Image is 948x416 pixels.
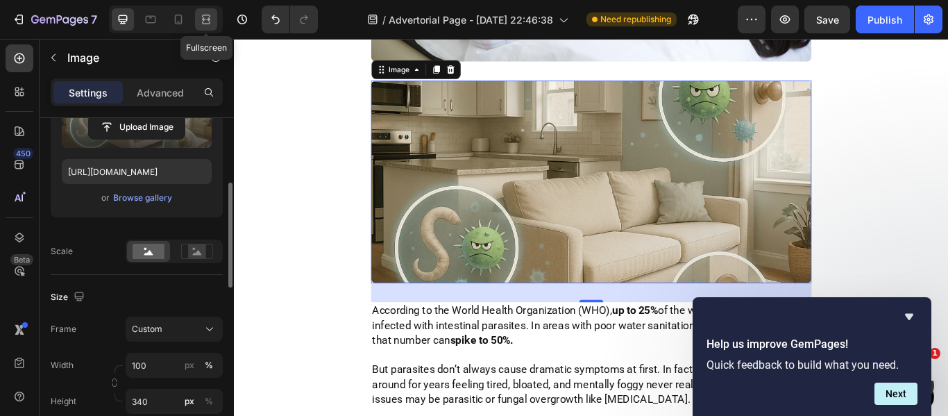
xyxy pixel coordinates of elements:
span: 1 [929,348,940,359]
div: px [185,359,194,372]
span: Save [816,14,839,26]
button: % [181,393,198,410]
p: Advanced [137,85,184,100]
button: Upload Image [88,115,185,140]
h2: Help us improve GemPages! [706,336,917,353]
button: Publish [856,6,914,33]
div: Help us improve GemPages! [706,308,917,405]
div: % [205,359,213,372]
button: Custom [126,317,223,342]
button: px [201,393,217,410]
label: Width [51,359,74,372]
button: % [181,357,198,374]
p: Settings [69,85,108,100]
strong: spike to 50%. [252,344,325,358]
button: Hide survey [901,308,917,325]
label: Height [51,395,76,408]
strong: up to 25% [441,309,494,324]
div: Publish [867,13,902,27]
p: 7 [91,11,97,28]
div: 450 [13,148,33,159]
button: 7 [6,6,103,33]
span: Need republishing [600,13,671,26]
span: Advertorial Page - [DATE] 22:46:38 [389,13,553,27]
div: % [205,395,213,408]
div: Beta [10,254,33,265]
button: Next question [874,383,917,405]
div: Browse gallery [113,192,172,204]
div: Scale [51,245,73,258]
button: Save [804,6,850,33]
input: px% [126,389,223,414]
span: / [382,13,386,27]
input: px% [126,353,223,378]
div: Undo/Redo [262,6,318,33]
span: Custom [132,323,162,335]
iframe: Design area [234,39,948,416]
input: https://example.com/image.jpg [62,159,212,184]
button: Browse gallery [112,191,173,205]
p: Quick feedback to build what you need. [706,358,917,372]
div: Size [51,288,87,307]
label: Frame [51,323,76,335]
span: or [101,190,110,206]
p: Image [67,49,185,66]
div: px [185,395,194,408]
button: px [201,357,217,374]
